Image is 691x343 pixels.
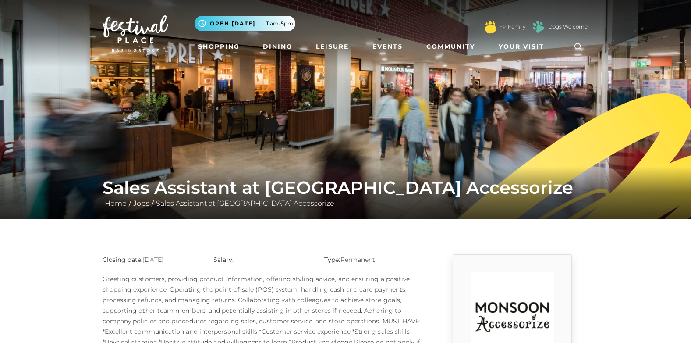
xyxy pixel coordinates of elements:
[154,199,337,207] a: Sales Assistant at [GEOGRAPHIC_DATA] Accessorize
[324,256,340,264] strong: Type:
[103,177,589,198] h1: Sales Assistant at [GEOGRAPHIC_DATA] Accessorize
[103,256,143,264] strong: Closing date:
[499,23,525,31] a: FP Family
[369,39,406,55] a: Events
[423,39,478,55] a: Community
[103,254,200,265] p: [DATE]
[213,256,234,264] strong: Salary:
[548,23,589,31] a: Dogs Welcome!
[312,39,352,55] a: Leisure
[195,16,295,31] button: Open [DATE] 11am-5pm
[195,39,243,55] a: Shopping
[324,254,422,265] p: Permanent
[499,42,544,51] span: Your Visit
[131,199,152,207] a: Jobs
[495,39,552,55] a: Your Visit
[259,39,296,55] a: Dining
[210,20,255,28] span: Open [DATE]
[96,177,595,209] div: / /
[103,199,129,207] a: Home
[266,20,293,28] span: 11am-5pm
[103,15,168,52] img: Festival Place Logo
